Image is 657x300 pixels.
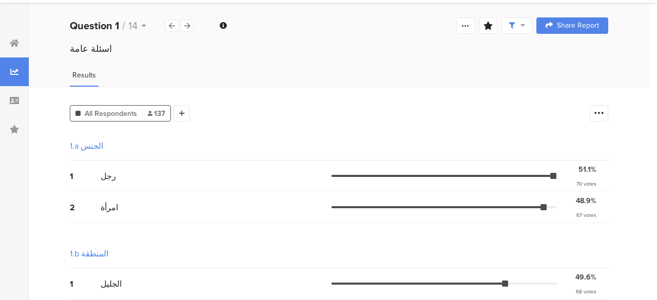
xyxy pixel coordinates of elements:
div: 68 votes [576,288,596,295]
span: Results [72,70,96,81]
b: Question 1 [70,18,119,33]
div: 48.9% [576,195,596,206]
div: 1 [70,278,101,290]
div: 1.a الجنس [70,140,103,152]
div: 1.b المنطقة [70,248,108,259]
span: الجليل [101,278,122,290]
div: 51.1% [578,164,596,175]
div: 2 [70,202,101,213]
div: 1 [70,170,101,182]
div: 67 votes [576,211,596,219]
div: 70 votes [576,180,596,188]
span: All Respondents [85,108,137,119]
span: رجل [101,170,116,182]
span: 137 [148,108,165,119]
div: اسئلة عامة [70,42,608,55]
span: / [122,18,125,33]
div: 49.6% [575,272,596,283]
span: 14 [128,18,138,33]
span: امرأة [101,202,118,213]
span: Share Report [557,22,599,29]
